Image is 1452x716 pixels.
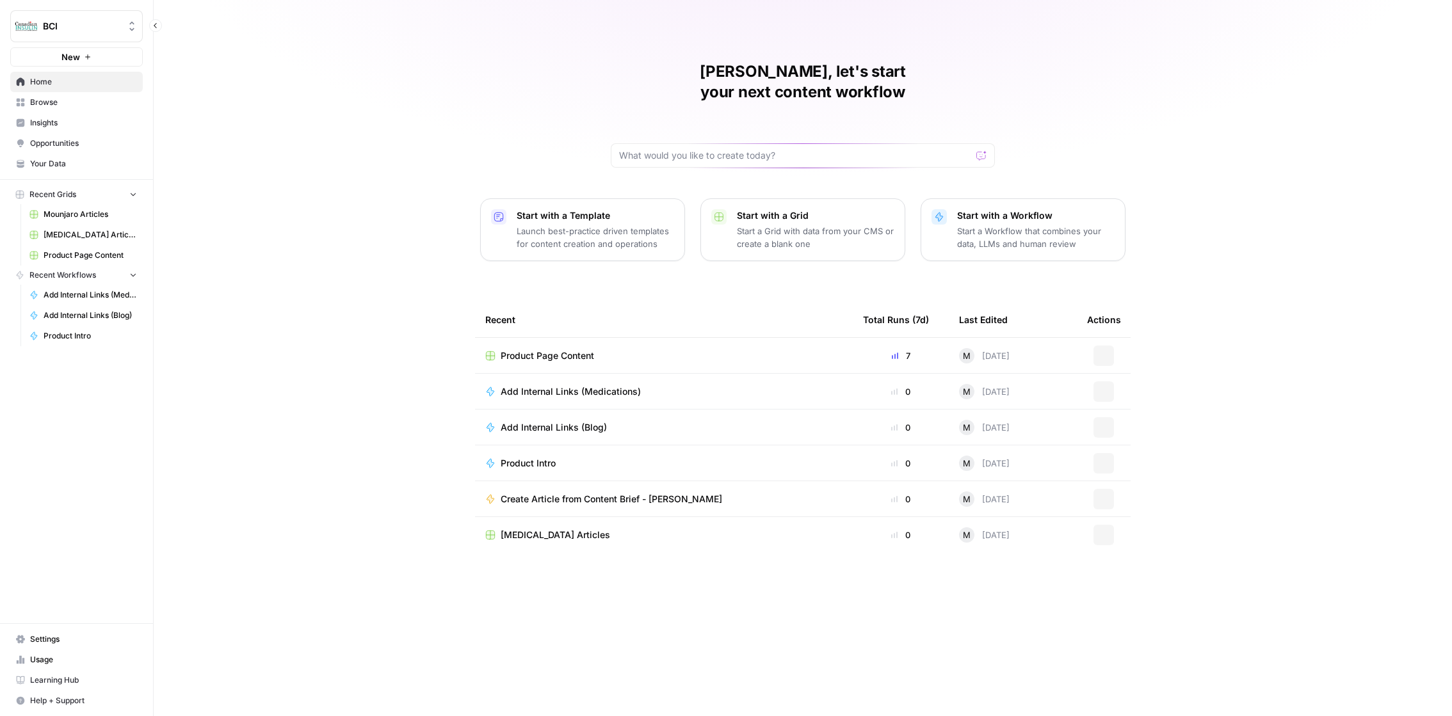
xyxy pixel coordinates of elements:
[44,289,137,301] span: Add Internal Links (Medications)
[863,457,939,470] div: 0
[863,529,939,541] div: 0
[10,133,143,154] a: Opportunities
[611,61,995,102] h1: [PERSON_NAME], let's start your next content workflow
[957,225,1115,250] p: Start a Workflow that combines your data, LLMs and human review
[501,421,607,434] span: Add Internal Links (Blog)
[485,385,843,398] a: Add Internal Links (Medications)
[10,72,143,92] a: Home
[30,138,137,149] span: Opportunities
[29,269,96,281] span: Recent Workflows
[30,97,137,108] span: Browse
[24,326,143,346] a: Product Intro
[30,158,137,170] span: Your Data
[863,385,939,398] div: 0
[737,209,894,222] p: Start with a Grid
[29,189,76,200] span: Recent Grids
[700,198,905,261] button: Start with a GridStart a Grid with data from your CMS or create a blank one
[480,198,685,261] button: Start with a TemplateLaunch best-practice driven templates for content creation and operations
[30,633,137,645] span: Settings
[30,695,137,706] span: Help + Support
[24,225,143,245] a: [MEDICAL_DATA] Articles
[485,457,843,470] a: Product Intro
[10,185,143,204] button: Recent Grids
[10,113,143,133] a: Insights
[485,349,843,362] a: Product Page Content
[957,209,1115,222] p: Start with a Workflow
[959,348,1010,363] div: [DATE]
[485,529,843,541] a: [MEDICAL_DATA] Articles
[863,349,939,362] div: 7
[959,527,1010,543] div: [DATE]
[10,154,143,174] a: Your Data
[24,245,143,266] a: Product Page Content
[44,250,137,261] span: Product Page Content
[10,47,143,67] button: New
[30,117,137,129] span: Insights
[44,229,137,241] span: [MEDICAL_DATA] Articles
[30,654,137,665] span: Usage
[737,225,894,250] p: Start a Grid with data from your CMS or create a blank one
[963,493,971,505] span: M
[963,385,971,398] span: M
[863,302,929,337] div: Total Runs (7d)
[43,20,120,33] span: BCI
[501,349,594,362] span: Product Page Content
[10,649,143,670] a: Usage
[501,529,610,541] span: [MEDICAL_DATA] Articles
[24,305,143,326] a: Add Internal Links (Blog)
[517,209,674,222] p: Start with a Template
[959,420,1010,435] div: [DATE]
[501,493,722,505] span: Create Article from Content Brief - [PERSON_NAME]
[485,493,843,505] a: Create Article from Content Brief - [PERSON_NAME]
[30,76,137,88] span: Home
[24,285,143,305] a: Add Internal Links (Medications)
[963,529,971,541] span: M
[959,384,1010,399] div: [DATE]
[485,421,843,434] a: Add Internal Links (Blog)
[10,690,143,711] button: Help + Support
[44,209,137,220] span: Mounjaro Articles
[10,10,143,42] button: Workspace: BCI
[863,421,939,434] div: 0
[863,493,939,505] div: 0
[517,225,674,250] p: Launch best-practice driven templates for content creation and operations
[485,302,843,337] div: Recent
[963,421,971,434] span: M
[30,674,137,686] span: Learning Hub
[61,51,80,63] span: New
[1087,302,1121,337] div: Actions
[501,457,556,470] span: Product Intro
[921,198,1125,261] button: Start with a WorkflowStart a Workflow that combines your data, LLMs and human review
[959,456,1010,471] div: [DATE]
[15,15,38,38] img: BCI Logo
[10,629,143,649] a: Settings
[24,204,143,225] a: Mounjaro Articles
[501,385,641,398] span: Add Internal Links (Medications)
[963,349,971,362] span: M
[959,302,1008,337] div: Last Edited
[963,457,971,470] span: M
[619,149,971,162] input: What would you like to create today?
[10,670,143,690] a: Learning Hub
[44,310,137,321] span: Add Internal Links (Blog)
[10,266,143,285] button: Recent Workflows
[959,491,1010,507] div: [DATE]
[10,92,143,113] a: Browse
[44,330,137,342] span: Product Intro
